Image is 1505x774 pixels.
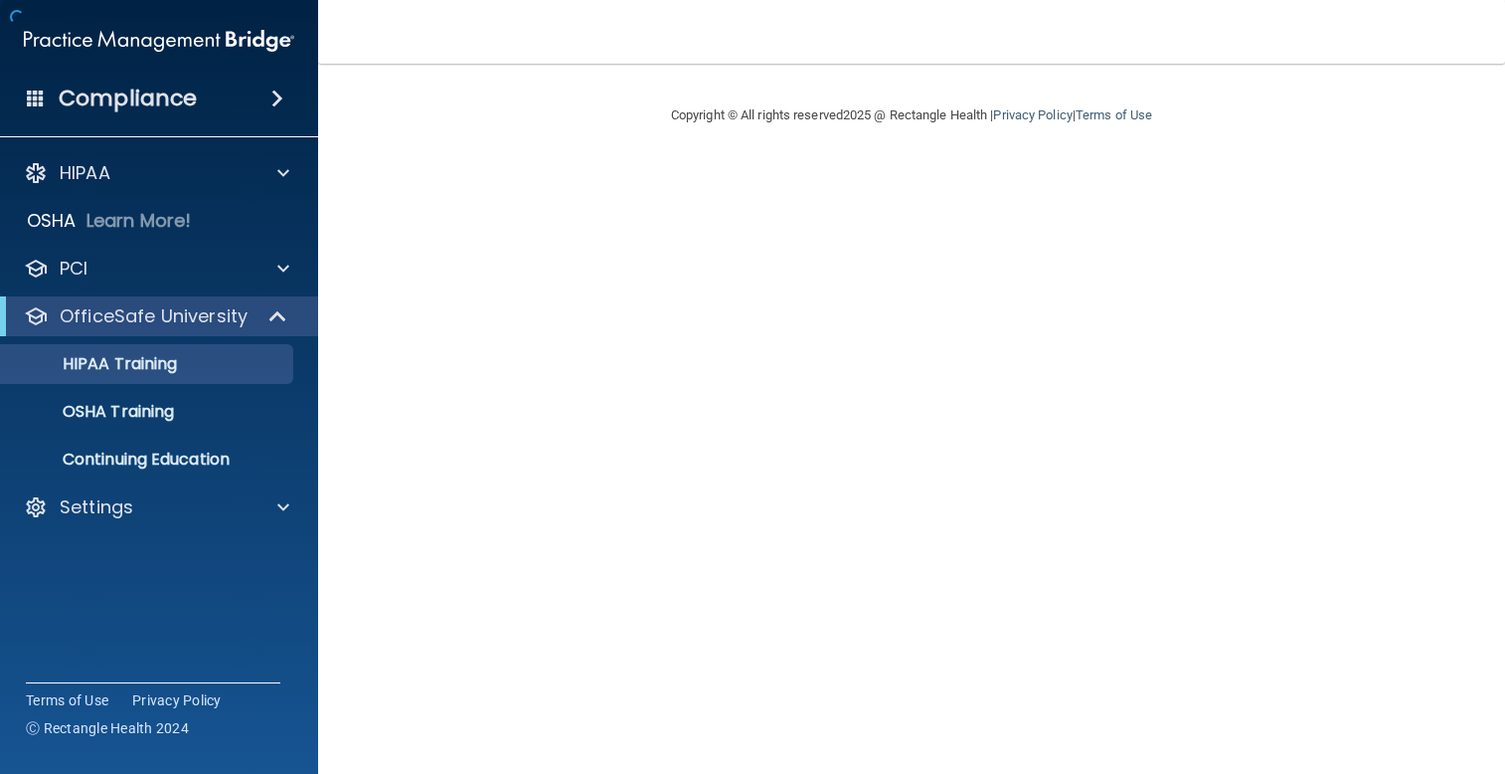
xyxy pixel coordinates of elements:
a: PCI [24,257,289,281]
a: Privacy Policy [993,107,1072,122]
p: Learn More! [86,209,192,233]
a: Privacy Policy [132,690,222,710]
a: OfficeSafe University [24,304,288,328]
p: Settings [60,495,133,519]
a: Settings [24,495,289,519]
p: OfficeSafe University [60,304,248,328]
p: Continuing Education [13,450,284,470]
p: OSHA Training [13,402,174,422]
img: PMB logo [24,21,294,61]
p: OSHA [27,209,77,233]
a: Terms of Use [26,690,108,710]
div: Copyright © All rights reserved 2025 @ Rectangle Health | | [549,84,1274,147]
h4: Compliance [59,85,197,112]
p: HIPAA Training [13,354,177,374]
a: Terms of Use [1076,107,1152,122]
p: PCI [60,257,87,281]
a: HIPAA [24,161,289,185]
p: HIPAA [60,161,110,185]
span: Ⓒ Rectangle Health 2024 [26,718,189,738]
